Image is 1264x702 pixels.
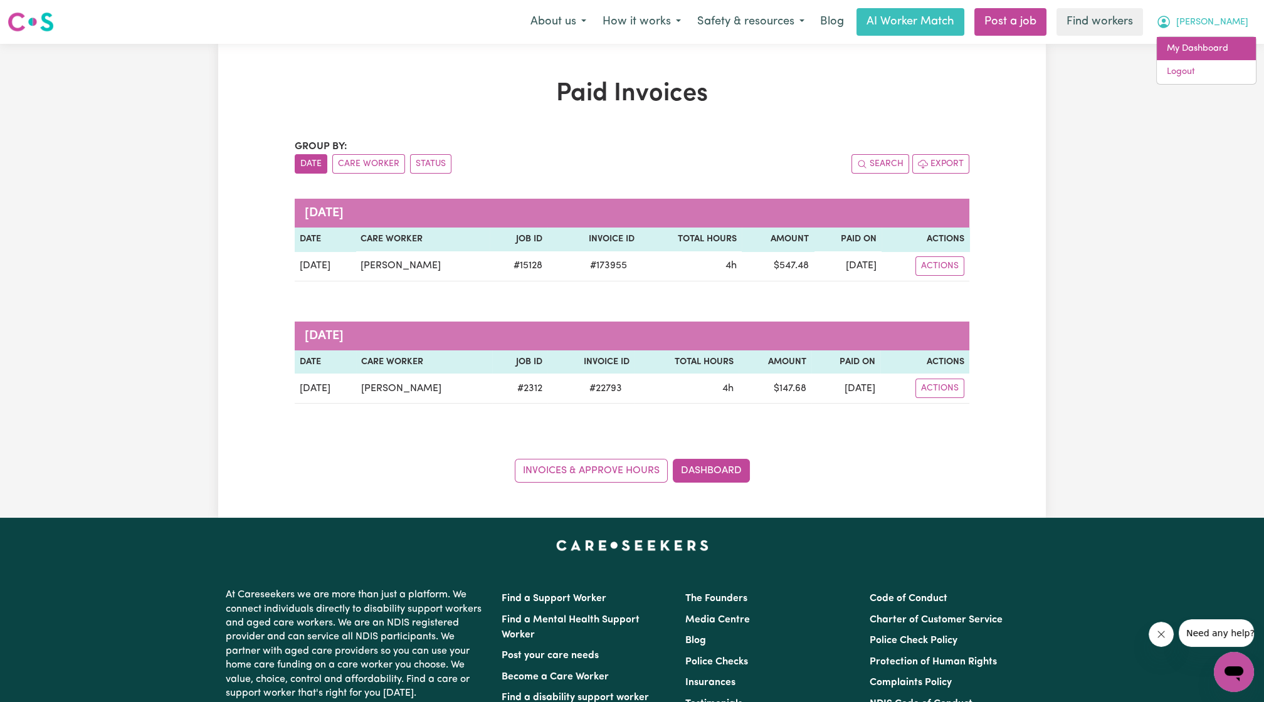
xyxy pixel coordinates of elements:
[811,350,880,374] th: Paid On
[490,228,547,251] th: Job ID
[355,251,490,281] td: [PERSON_NAME]
[880,350,969,374] th: Actions
[722,384,734,394] span: 4 hours
[492,350,547,374] th: Job ID
[8,8,54,36] a: Careseekers logo
[547,350,635,374] th: Invoice ID
[502,651,599,661] a: Post your care needs
[870,657,997,667] a: Protection of Human Rights
[332,154,405,174] button: sort invoices by care worker
[814,228,882,251] th: Paid On
[295,374,356,404] td: [DATE]
[490,251,547,281] td: # 15128
[856,8,964,36] a: AI Worker Match
[870,636,957,646] a: Police Check Policy
[673,459,750,483] a: Dashboard
[502,594,606,604] a: Find a Support Worker
[685,615,750,625] a: Media Centre
[295,228,355,251] th: Date
[739,374,811,404] td: $ 147.68
[502,615,640,640] a: Find a Mental Health Support Worker
[739,350,811,374] th: Amount
[851,154,909,174] button: Search
[556,540,708,550] a: Careseekers home page
[635,350,739,374] th: Total Hours
[582,258,635,273] span: # 173955
[640,228,742,251] th: Total Hours
[811,374,880,404] td: [DATE]
[547,228,640,251] th: Invoice ID
[1149,622,1174,647] iframe: Close message
[685,678,735,688] a: Insurances
[813,8,851,36] a: Blog
[725,261,737,271] span: 4 hours
[8,9,76,19] span: Need any help?
[685,657,748,667] a: Police Checks
[356,350,492,374] th: Care Worker
[742,251,813,281] td: $ 547.48
[814,251,882,281] td: [DATE]
[915,379,964,398] button: Actions
[1214,652,1254,692] iframe: Button to launch messaging window
[742,228,813,251] th: Amount
[295,322,969,350] caption: [DATE]
[1156,36,1256,85] div: My Account
[1056,8,1143,36] a: Find workers
[1157,60,1256,84] a: Logout
[295,79,969,109] h1: Paid Invoices
[295,350,356,374] th: Date
[882,228,969,251] th: Actions
[8,11,54,33] img: Careseekers logo
[410,154,451,174] button: sort invoices by paid status
[870,594,947,604] a: Code of Conduct
[912,154,969,174] button: Export
[1176,16,1248,29] span: [PERSON_NAME]
[870,678,952,688] a: Complaints Policy
[502,672,609,682] a: Become a Care Worker
[515,459,668,483] a: Invoices & Approve Hours
[1148,9,1256,35] button: My Account
[685,594,747,604] a: The Founders
[492,374,547,404] td: # 2312
[689,9,813,35] button: Safety & resources
[685,636,706,646] a: Blog
[356,374,492,404] td: [PERSON_NAME]
[355,228,490,251] th: Care Worker
[915,256,964,276] button: Actions
[295,142,347,152] span: Group by:
[522,9,594,35] button: About us
[870,615,1003,625] a: Charter of Customer Service
[594,9,689,35] button: How it works
[295,199,969,228] caption: [DATE]
[295,154,327,174] button: sort invoices by date
[974,8,1046,36] a: Post a job
[1179,619,1254,647] iframe: Message from company
[1157,37,1256,61] a: My Dashboard
[582,381,629,396] span: # 22793
[295,251,355,281] td: [DATE]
